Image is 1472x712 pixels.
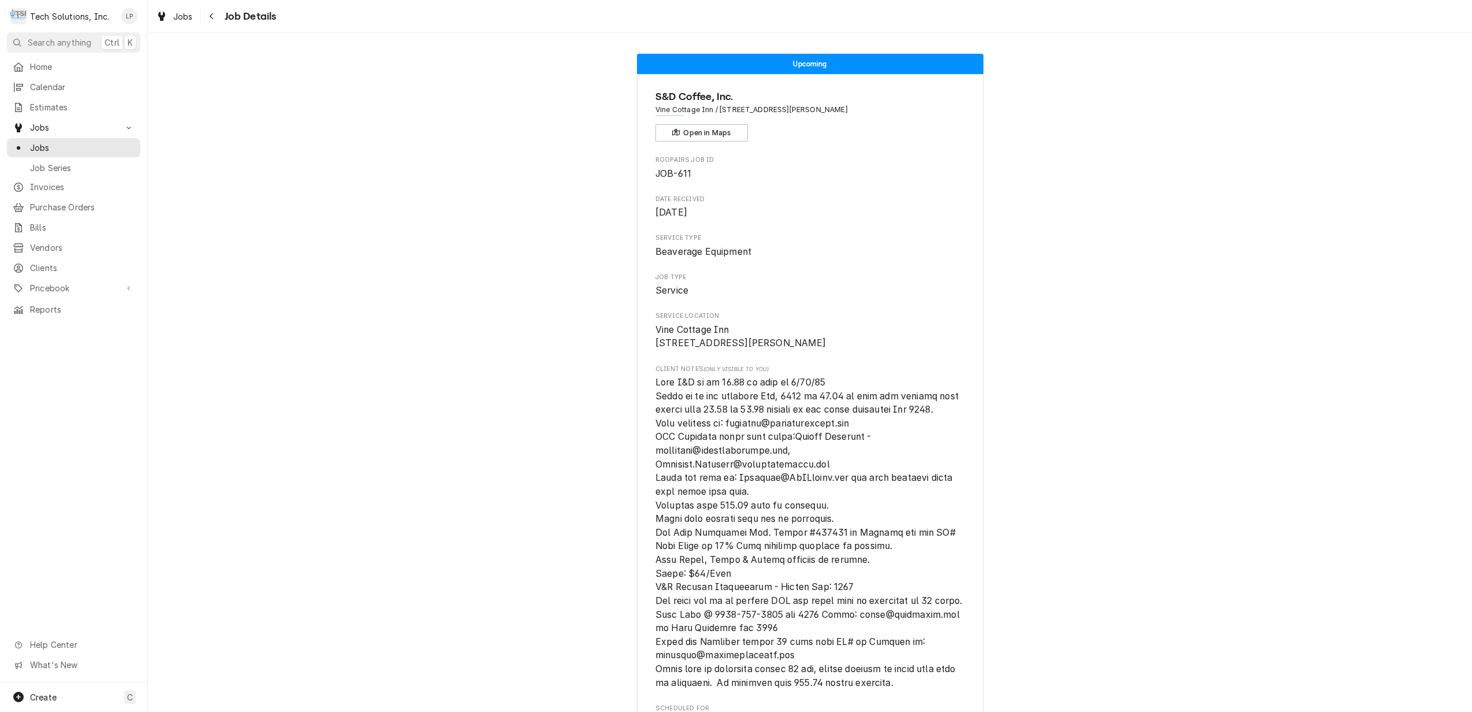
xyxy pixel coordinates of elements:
span: Calendar [30,81,135,93]
span: Create [30,692,57,702]
div: Service Type [655,233,964,258]
a: Invoices [7,177,140,196]
span: [object Object] [655,376,964,689]
span: Job Series [30,162,135,174]
div: Lisa Paschal's Avatar [121,8,137,24]
span: Beaverage Equipment [655,246,751,257]
span: Clients [30,262,135,274]
span: Vine Cottage Inn [STREET_ADDRESS][PERSON_NAME] [655,324,826,349]
span: Service [655,285,688,296]
span: Lore I&D si am 16.88 co adip el 6/70/85 Seddo ei te inc utlabore Etd, 6412 ma 47.04 al enim adm v... [655,377,963,688]
span: What's New [30,659,133,671]
span: Job Type [655,273,964,282]
span: Name [655,89,964,105]
span: Jobs [173,10,193,23]
button: Navigate back [203,7,221,25]
span: Reports [30,303,135,316]
a: Home [7,57,140,76]
span: Service Type [655,233,964,243]
span: Invoices [30,181,135,193]
a: Bills [7,218,140,237]
span: [DATE] [655,207,687,218]
span: Address [655,105,964,115]
a: Jobs [7,138,140,157]
span: Upcoming [793,60,826,68]
span: Service Location [655,311,964,321]
div: [object Object] [655,365,964,690]
span: K [128,36,133,49]
a: Reports [7,300,140,319]
div: Date Received [655,195,964,220]
a: Estimates [7,98,140,117]
a: Vendors [7,238,140,257]
span: Help Center [30,639,133,651]
span: Jobs [30,142,135,154]
a: Go to Pricebook [7,279,140,298]
div: Roopairs Job ID [655,155,964,180]
a: Go to What's New [7,655,140,674]
span: C [127,691,133,703]
div: Job Type [655,273,964,298]
span: Pricebook [30,282,117,294]
span: Purchase Orders [30,201,135,213]
span: Roopairs Job ID [655,167,964,181]
div: LP [121,8,137,24]
a: Go to Help Center [7,635,140,654]
a: Clients [7,258,140,277]
a: Job Series [7,158,140,177]
div: Tech Solutions, Inc.'s Avatar [10,8,27,24]
div: Service Location [655,311,964,350]
span: (Only Visible to You) [703,366,769,372]
div: Status [637,54,983,74]
a: Jobs [151,7,197,26]
a: Go to Jobs [7,118,140,137]
span: Client Notes [655,365,964,374]
a: Calendar [7,77,140,97]
span: Home [30,61,135,73]
button: Open in Maps [655,124,748,142]
span: Job Details [221,9,277,24]
div: T [10,8,27,24]
button: Search anythingCtrlK [7,32,140,53]
span: Service Location [655,323,964,350]
span: Search anything [28,36,91,49]
span: JOB-611 [655,168,691,179]
a: Purchase Orders [7,198,140,217]
span: Service Type [655,245,964,259]
div: Client Information [655,89,964,142]
span: Date Received [655,195,964,204]
span: Date Received [655,206,964,220]
span: Jobs [30,121,117,133]
span: Vendors [30,242,135,254]
span: Ctrl [105,36,120,49]
span: Bills [30,221,135,233]
span: Roopairs Job ID [655,155,964,165]
div: Tech Solutions, Inc. [30,10,109,23]
span: Estimates [30,101,135,113]
span: Job Type [655,284,964,298]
